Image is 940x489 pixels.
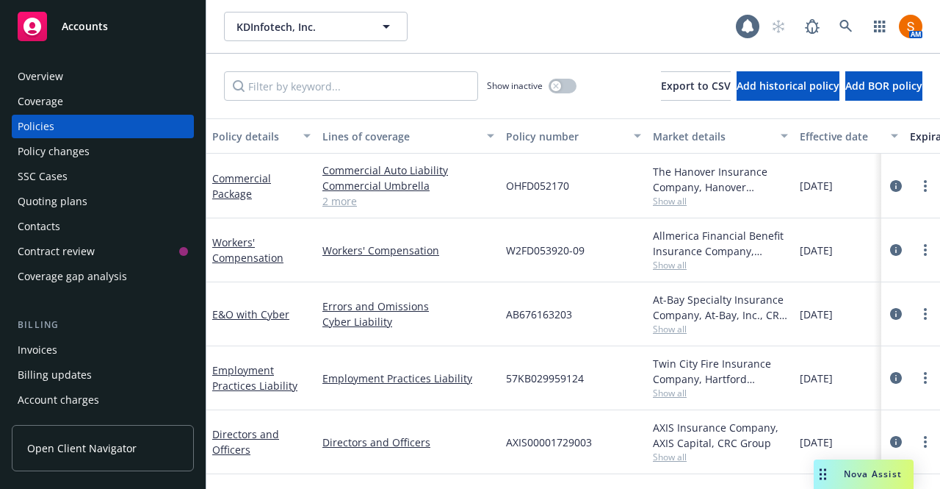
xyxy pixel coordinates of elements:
[647,118,794,154] button: Market details
[12,240,194,263] a: Contract review
[506,129,625,144] div: Policy number
[12,338,194,362] a: Invoices
[506,371,584,386] span: 57KB029959124
[653,164,788,195] div: The Hanover Insurance Company, Hanover Insurance Group
[322,193,494,209] a: 2 more
[18,165,68,188] div: SSC Cases
[212,171,271,201] a: Commercial Package
[12,65,194,88] a: Overview
[18,265,127,288] div: Coverage gap analysis
[18,65,63,88] div: Overview
[18,115,54,138] div: Policies
[845,71,922,101] button: Add BOR policy
[506,178,569,193] span: OHFD052170
[62,21,108,32] span: Accounts
[800,178,833,193] span: [DATE]
[916,177,934,195] a: more
[916,369,934,387] a: more
[865,12,894,41] a: Switch app
[887,305,905,323] a: circleInformation
[653,323,788,335] span: Show all
[500,118,647,154] button: Policy number
[212,307,289,321] a: E&O with Cyber
[653,195,788,207] span: Show all
[661,71,731,101] button: Export to CSV
[506,243,585,258] span: W2FD053920-09
[653,387,788,399] span: Show all
[18,90,63,113] div: Coverage
[322,243,494,258] a: Workers' Compensation
[653,451,788,463] span: Show all
[887,369,905,387] a: circleInformation
[12,388,194,412] a: Account charges
[764,12,793,41] a: Start snowing
[317,118,500,154] button: Lines of coverage
[322,435,494,450] a: Directors and Officers
[12,165,194,188] a: SSC Cases
[653,129,772,144] div: Market details
[322,299,494,314] a: Errors and Omissions
[899,15,922,38] img: photo
[18,240,95,263] div: Contract review
[653,228,788,259] div: Allmerica Financial Benefit Insurance Company, Hanover Insurance Group
[212,235,283,265] a: Workers' Compensation
[12,318,194,332] div: Billing
[798,12,827,41] a: Report a Bug
[18,363,92,387] div: Billing updates
[18,338,57,362] div: Invoices
[487,79,543,92] span: Show inactive
[12,190,194,213] a: Quoting plans
[322,178,494,193] a: Commercial Umbrella
[800,307,833,322] span: [DATE]
[322,163,494,178] a: Commercial Auto Liability
[18,388,99,412] div: Account charges
[236,19,364,35] span: KDInfotech, Inc.
[916,241,934,259] a: more
[887,177,905,195] a: circleInformation
[800,435,833,450] span: [DATE]
[737,79,839,93] span: Add historical policy
[794,118,904,154] button: Effective date
[322,371,494,386] a: Employment Practices Liability
[18,215,60,238] div: Contacts
[653,259,788,271] span: Show all
[831,12,861,41] a: Search
[12,215,194,238] a: Contacts
[845,79,922,93] span: Add BOR policy
[800,371,833,386] span: [DATE]
[737,71,839,101] button: Add historical policy
[800,129,882,144] div: Effective date
[653,420,788,451] div: AXIS Insurance Company, AXIS Capital, CRC Group
[18,140,90,163] div: Policy changes
[18,190,87,213] div: Quoting plans
[322,314,494,329] a: Cyber Liability
[653,356,788,387] div: Twin City Fire Insurance Company, Hartford Insurance Group, CRC Group
[887,241,905,259] a: circleInformation
[653,292,788,323] div: At-Bay Specialty Insurance Company, At-Bay, Inc., CRC Group
[322,129,478,144] div: Lines of coverage
[814,460,832,489] div: Drag to move
[661,79,731,93] span: Export to CSV
[12,140,194,163] a: Policy changes
[212,427,279,457] a: Directors and Officers
[12,265,194,288] a: Coverage gap analysis
[224,71,478,101] input: Filter by keyword...
[506,435,592,450] span: AXIS00001729003
[212,129,294,144] div: Policy details
[916,305,934,323] a: more
[887,433,905,451] a: circleInformation
[800,243,833,258] span: [DATE]
[12,363,194,387] a: Billing updates
[12,6,194,47] a: Accounts
[27,440,137,456] span: Open Client Navigator
[844,468,902,480] span: Nova Assist
[206,118,317,154] button: Policy details
[212,363,297,393] a: Employment Practices Liability
[506,307,572,322] span: AB676163203
[224,12,408,41] button: KDInfotech, Inc.
[12,90,194,113] a: Coverage
[12,115,194,138] a: Policies
[916,433,934,451] a: more
[814,460,914,489] button: Nova Assist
